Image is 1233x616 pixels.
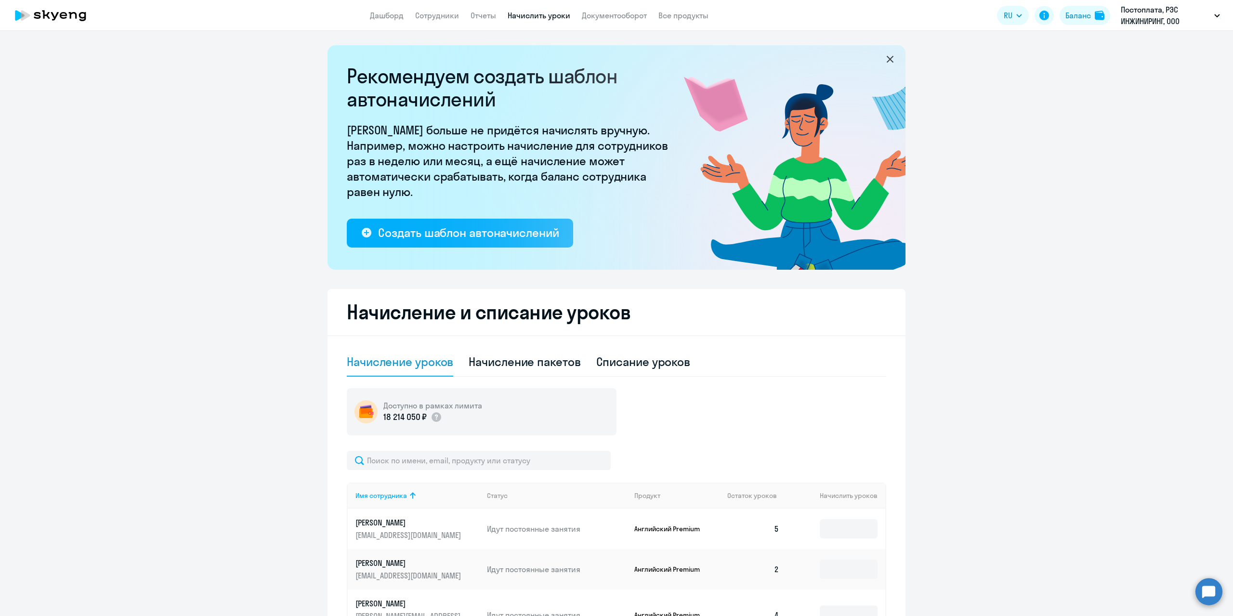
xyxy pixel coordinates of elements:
p: [PERSON_NAME] больше не придётся начислять вручную. Например, можно настроить начисление для сотр... [347,122,674,199]
img: balance [1095,11,1104,20]
p: Идут постоянные занятия [487,564,627,575]
a: Сотрудники [415,11,459,20]
div: Продукт [634,491,720,500]
a: Начислить уроки [508,11,570,20]
p: [PERSON_NAME] [355,558,463,568]
div: Начисление пакетов [469,354,580,369]
div: Остаток уроков [727,491,787,500]
p: [PERSON_NAME] [355,517,463,528]
input: Поиск по имени, email, продукту или статусу [347,451,611,470]
p: 18 214 050 ₽ [383,411,427,423]
div: Имя сотрудника [355,491,407,500]
td: 5 [720,509,787,549]
button: Балансbalance [1060,6,1110,25]
span: Остаток уроков [727,491,777,500]
div: Статус [487,491,508,500]
button: Создать шаблон автоначислений [347,219,573,248]
div: Баланс [1065,10,1091,21]
p: [EMAIL_ADDRESS][DOMAIN_NAME] [355,570,463,581]
div: Продукт [634,491,660,500]
a: Дашборд [370,11,404,20]
td: 2 [720,549,787,590]
h2: Рекомендуем создать шаблон автоначислений [347,65,674,111]
p: Английский Premium [634,565,707,574]
div: Создать шаблон автоначислений [378,225,559,240]
div: Статус [487,491,627,500]
a: [PERSON_NAME][EMAIL_ADDRESS][DOMAIN_NAME] [355,558,479,581]
h2: Начисление и списание уроков [347,301,886,324]
a: Отчеты [471,11,496,20]
p: Постоплата, РЭС ИНЖИНИРИНГ, ООО [1121,4,1210,27]
a: Все продукты [658,11,708,20]
th: Начислить уроков [787,483,885,509]
div: Имя сотрудника [355,491,479,500]
button: Постоплата, РЭС ИНЖИНИРИНГ, ООО [1116,4,1225,27]
p: Английский Premium [634,524,707,533]
p: [EMAIL_ADDRESS][DOMAIN_NAME] [355,530,463,540]
p: [PERSON_NAME] [355,598,463,609]
div: Начисление уроков [347,354,453,369]
a: Документооборот [582,11,647,20]
div: Списание уроков [596,354,691,369]
a: [PERSON_NAME][EMAIL_ADDRESS][DOMAIN_NAME] [355,517,479,540]
h5: Доступно в рамках лимита [383,400,482,411]
span: RU [1004,10,1012,21]
p: Идут постоянные занятия [487,524,627,534]
img: wallet-circle.png [354,400,378,423]
button: RU [997,6,1029,25]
